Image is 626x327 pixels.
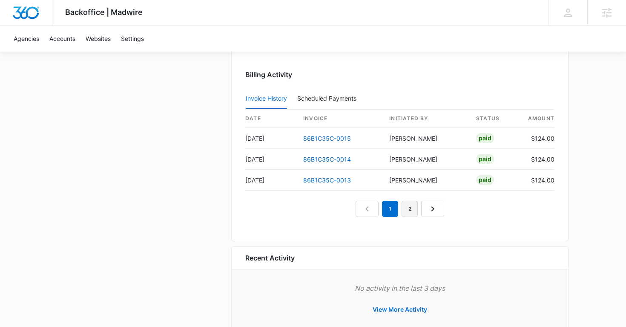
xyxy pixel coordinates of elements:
h3: Billing Activity [245,69,554,80]
th: Initiated By [382,110,469,128]
a: 86B1C35C-0013 [303,177,351,184]
th: invoice [296,110,382,128]
span: Backoffice | Madwire [65,8,143,17]
a: 86B1C35C-0014 [303,156,351,163]
div: Paid [476,133,494,143]
a: Settings [116,26,149,52]
button: View More Activity [364,299,436,320]
div: Scheduled Payments [297,95,360,101]
td: $124.00 [520,128,554,149]
th: amount [520,110,554,128]
em: 1 [382,201,398,217]
td: [DATE] [245,149,296,170]
td: $124.00 [520,149,554,170]
td: [PERSON_NAME] [382,128,469,149]
a: Next Page [421,201,444,217]
th: date [245,110,296,128]
td: [PERSON_NAME] [382,149,469,170]
h6: Recent Activity [245,253,295,263]
nav: Pagination [356,201,444,217]
a: Agencies [9,26,44,52]
a: Accounts [44,26,80,52]
th: status [469,110,520,128]
a: Page 2 [402,201,418,217]
td: [DATE] [245,128,296,149]
td: $124.00 [520,170,554,191]
a: Websites [80,26,116,52]
div: Paid [476,154,494,164]
button: Invoice History [246,89,287,109]
div: Paid [476,175,494,185]
p: No activity in the last 3 days [245,283,554,293]
td: [DATE] [245,170,296,191]
td: [PERSON_NAME] [382,170,469,191]
a: 86B1C35C-0015 [303,135,351,142]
